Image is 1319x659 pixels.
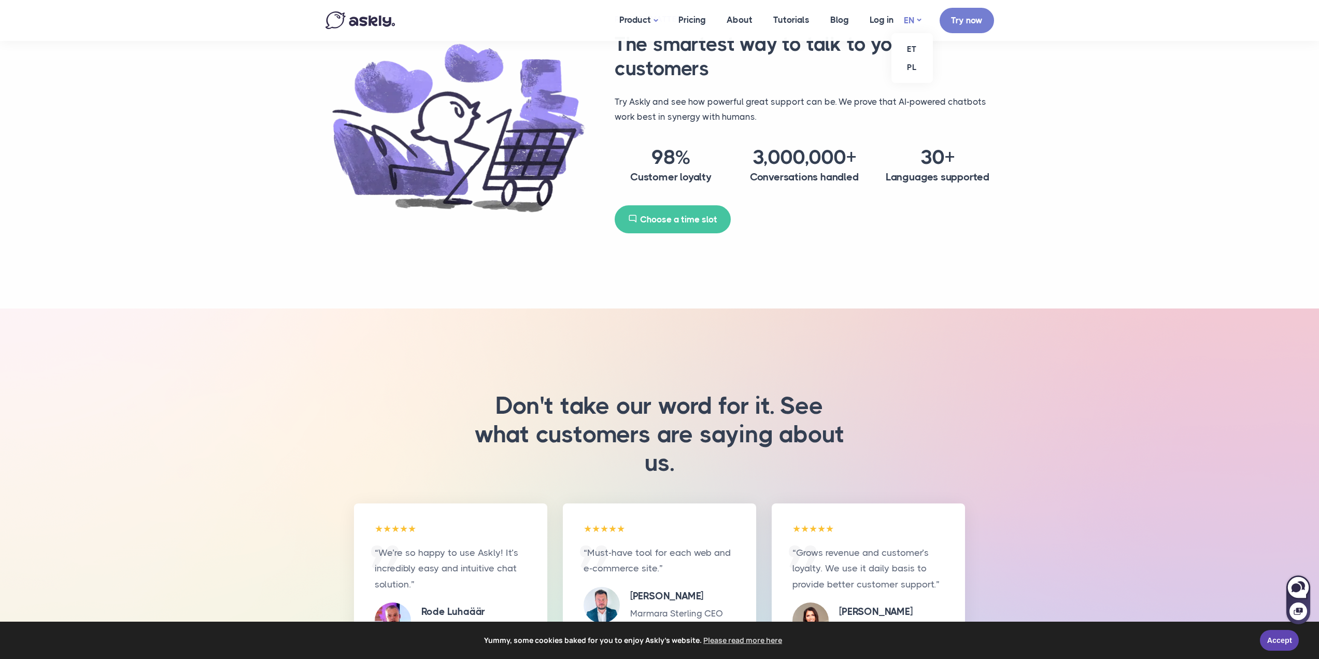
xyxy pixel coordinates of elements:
[891,40,933,58] a: ET
[1285,573,1311,625] iframe: Askly chat
[584,545,735,577] p: “Must-have tool for each web and e-commerce site.”
[839,605,925,620] h5: [PERSON_NAME]
[615,170,727,185] h4: Customer loyalty
[15,633,1253,648] span: Yummy, some cookies baked for you to enjoy Askly's website.
[748,145,860,170] h3: 3,000,000+
[792,545,944,593] p: “Grows revenue and customer’s loyalty. We use it daily basis to provide better customer support.”
[940,8,994,33] a: Try now
[748,170,860,185] h4: Conversations handled
[881,145,994,170] h3: 30+
[325,11,395,29] img: Askly
[615,94,994,124] p: Try Askly and see how powerful great support can be. We prove that AI-powered chatbots work best ...
[421,605,500,620] h5: Rode Luhaäär
[891,58,933,76] a: PL
[615,145,727,170] h3: 98%
[904,13,921,28] a: EN
[702,633,784,648] a: learn more about cookies
[881,170,994,185] h4: Languages supported
[615,32,994,81] h3: The smartest way to talk to your customers
[439,391,880,478] h3: Don't take our word for it. See what customers are saying about us.
[1260,630,1299,651] a: Accept
[630,589,723,604] h5: [PERSON_NAME]
[630,606,723,621] p: Marmara Sterling CEO
[375,545,527,593] p: “We’re so happy to use Askly! It’s incredibly easy and intuitive chat solution.”
[615,205,731,233] a: Choose a time slot
[325,31,589,216] img: Askly bird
